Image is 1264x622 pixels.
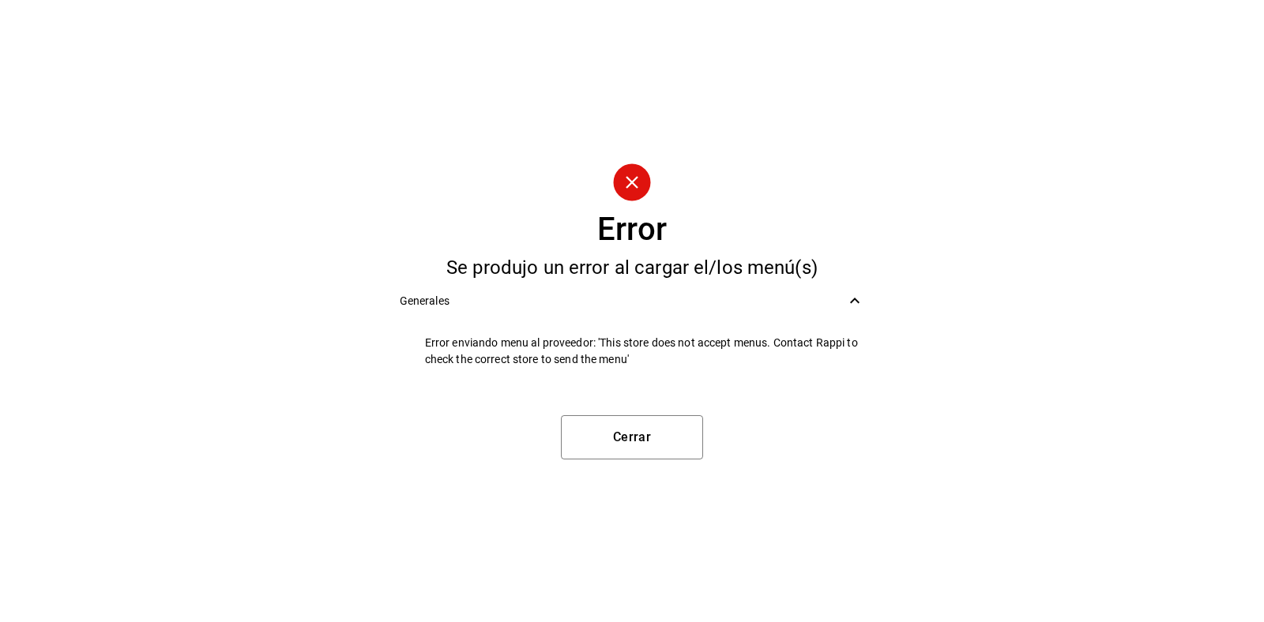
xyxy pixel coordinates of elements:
[561,415,703,459] button: Cerrar
[425,335,865,368] span: Error enviando menu al proveedor: 'This store does not accept menus. Contact Rappi to check the c...
[387,283,878,319] div: Generales
[387,258,878,277] div: Se produjo un error al cargar el/los menú(s)
[597,214,667,245] div: Error
[400,293,846,309] span: Generales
